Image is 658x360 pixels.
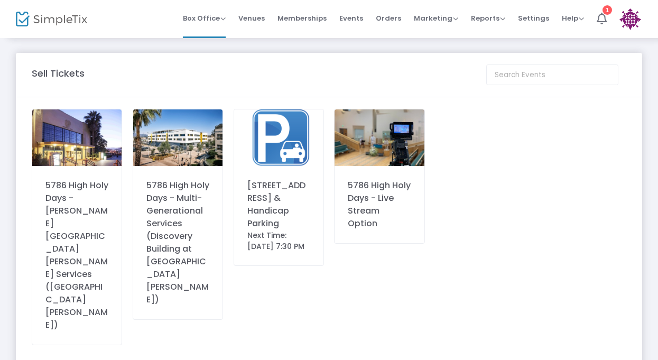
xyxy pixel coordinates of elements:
input: Search Events [486,64,618,85]
img: 638576232061168971638242796451800326637953335197422082BarnumHallDuskOutside.jpeg [32,109,122,166]
div: Next Time: [DATE] 7:30 PM [247,230,310,252]
span: Box Office [183,13,226,23]
span: Memberships [277,5,327,32]
span: Marketing [414,13,458,23]
span: Settings [518,5,549,32]
span: Events [339,5,363,32]
img: 638576269594860971638261109720977930637953388428885090KILivestreamHHDImage.jpg [335,109,424,166]
span: Venues [238,5,265,32]
img: SaMoHighDiscoveryBuilding.jpg [133,109,223,166]
m-panel-title: Sell Tickets [32,66,85,80]
div: 5786 High Holy Days - Live Stream Option [348,179,411,230]
span: Help [562,13,584,23]
span: Orders [376,5,401,32]
div: 5786 High Holy Days - Multi-Generational Services (Discovery Building at [GEOGRAPHIC_DATA][PERSON... [146,179,209,306]
div: 1 [603,5,612,15]
div: 5786 High Holy Days - [PERSON_NAME][GEOGRAPHIC_DATA][PERSON_NAME] Services ([GEOGRAPHIC_DATA][PER... [45,179,108,331]
div: [STREET_ADDRESS] & Handicap Parking [247,179,310,230]
img: 638910584985590434638576272352431980HHDParkingImage.png [234,109,323,166]
span: Reports [471,13,505,23]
